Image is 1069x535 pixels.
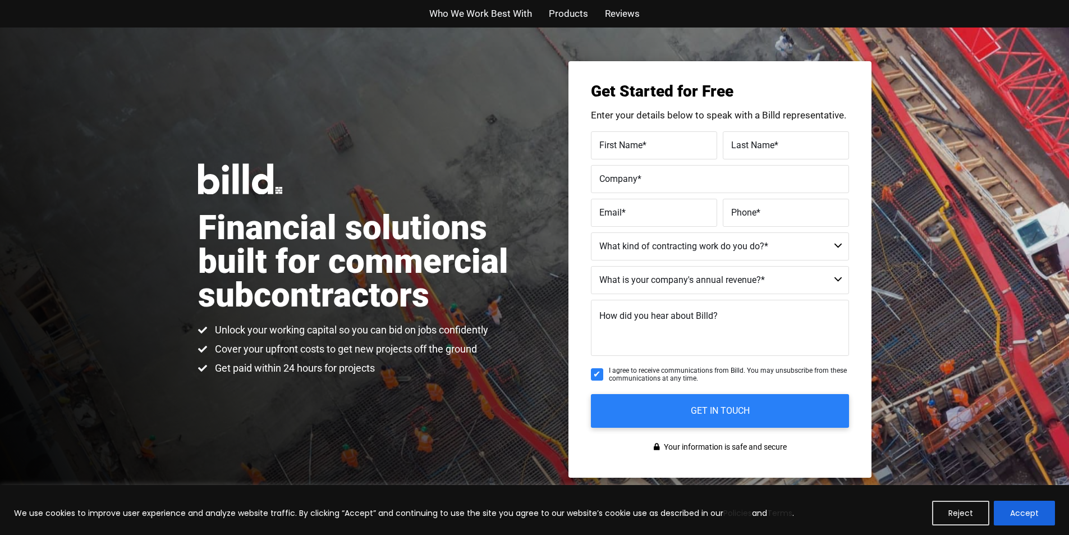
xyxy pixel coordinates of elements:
span: Company [599,173,637,184]
span: Phone [731,207,756,217]
h1: Financial solutions built for commercial subcontractors [198,211,535,312]
a: Terms [767,507,792,519]
p: Enter your details below to speak with a Billd representative. [591,111,849,120]
input: GET IN TOUCH [591,394,849,428]
button: Accept [994,501,1055,525]
a: Policies [723,507,752,519]
a: Reviews [605,6,640,22]
a: Who We Work Best With [429,6,532,22]
span: I agree to receive communications from Billd. You may unsubscribe from these communications at an... [609,367,849,383]
span: Last Name [731,139,774,150]
span: Get paid within 24 hours for projects [212,362,375,375]
span: How did you hear about Billd? [599,310,718,321]
span: Your information is safe and secure [661,439,787,455]
input: I agree to receive communications from Billd. You may unsubscribe from these communications at an... [591,368,603,381]
span: Unlock your working capital so you can bid on jobs confidently [212,323,488,337]
h3: Get Started for Free [591,84,849,99]
a: Products [549,6,588,22]
span: Cover your upfront costs to get new projects off the ground [212,342,477,356]
span: First Name [599,139,643,150]
span: Email [599,207,622,217]
p: We use cookies to improve user experience and analyze website traffic. By clicking “Accept” and c... [14,506,794,520]
button: Reject [932,501,989,525]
